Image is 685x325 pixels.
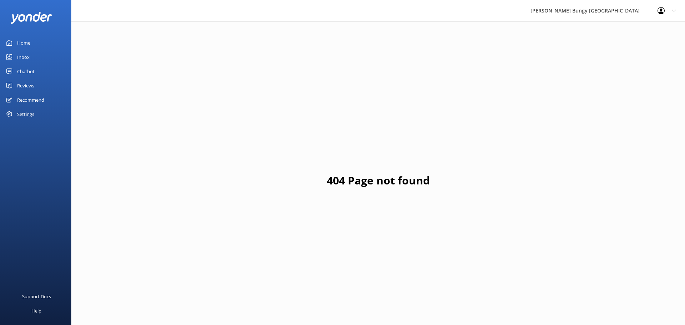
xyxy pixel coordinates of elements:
div: Settings [17,107,34,121]
div: Reviews [17,78,34,93]
div: Recommend [17,93,44,107]
div: Chatbot [17,64,35,78]
div: Help [31,304,41,318]
div: Inbox [17,50,30,64]
h1: 404 Page not found [327,172,430,189]
div: Home [17,36,30,50]
div: Support Docs [22,289,51,304]
img: yonder-white-logo.png [11,12,52,24]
